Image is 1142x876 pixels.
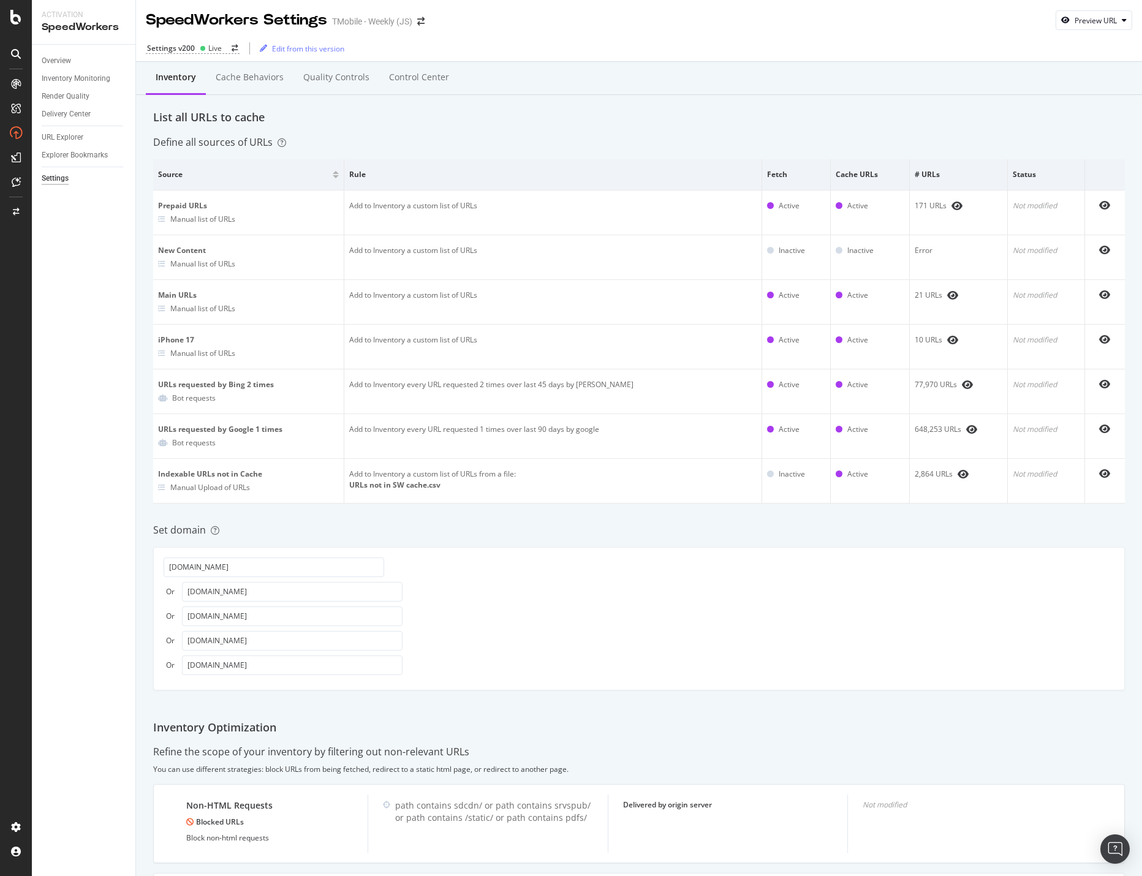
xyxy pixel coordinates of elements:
[847,245,874,256] div: Inactive
[172,437,216,448] div: Bot requests
[847,200,868,211] div: Active
[915,469,1002,480] div: 2,864 URLs
[1013,379,1080,390] div: Not modified
[216,71,284,83] div: Cache behaviors
[232,45,238,52] div: arrow-right-arrow-left
[42,72,127,85] a: Inventory Monitoring
[186,799,353,812] div: Non-HTML Requests
[1013,334,1080,345] div: Not modified
[344,280,762,325] td: Add to Inventory a custom list of URLs
[779,424,800,435] div: Active
[958,469,969,479] div: eye
[951,201,962,211] div: eye
[847,424,868,435] div: Active
[966,425,977,434] div: eye
[1013,469,1080,480] div: Not modified
[164,586,177,597] div: Or
[1099,290,1110,300] div: eye
[344,369,762,414] td: Add to Inventory every URL requested 2 times over last 45 days by [PERSON_NAME]
[947,290,958,300] div: eye
[915,169,999,180] span: # URLs
[146,10,327,31] div: SpeedWorkers Settings
[42,131,127,144] a: URL Explorer
[170,214,235,224] div: Manual list of URLs
[1099,334,1110,344] div: eye
[158,469,339,480] div: Indexable URLs not in Cache
[158,334,339,345] div: iPhone 17
[42,90,89,103] div: Render Quality
[42,90,127,103] a: Render Quality
[395,799,593,824] div: path contains sdcdn/ or path contains srvspub/ or path contains /static/ or path contains pdfs/
[962,380,973,390] div: eye
[344,191,762,235] td: Add to Inventory a custom list of URLs
[158,245,339,256] div: New Content
[915,334,1002,345] div: 10 URLs
[836,169,901,180] span: Cache URLs
[158,200,339,211] div: Prepaid URLs
[164,635,177,646] div: Or
[1013,200,1080,211] div: Not modified
[847,469,868,480] div: Active
[158,379,339,390] div: URLs requested by Bing 2 times
[170,259,235,269] div: Manual list of URLs
[1099,424,1110,434] div: eye
[208,43,222,53] div: Live
[349,169,754,180] span: Rule
[42,172,127,185] a: Settings
[847,290,868,301] div: Active
[915,200,1002,211] div: 171 URLs
[779,245,805,256] div: Inactive
[158,169,330,180] span: Source
[42,72,110,85] div: Inventory Monitoring
[147,43,195,53] div: Settings v200
[1099,379,1110,389] div: eye
[158,290,339,301] div: Main URLs
[1099,469,1110,478] div: eye
[303,71,369,83] div: Quality Controls
[170,482,250,493] div: Manual Upload of URLs
[42,149,127,162] a: Explorer Bookmarks
[42,149,108,162] div: Explorer Bookmarks
[915,424,1002,435] div: 648,253 URLs
[153,720,1125,736] div: Inventory Optimization
[42,108,127,121] a: Delivery Center
[1099,245,1110,255] div: eye
[186,833,353,843] div: Block non-html requests
[947,335,958,345] div: eye
[349,469,757,480] div: Add to Inventory a custom list of URLs from a file:
[42,55,71,67] div: Overview
[186,817,353,827] div: Blocked URLs
[153,135,286,149] div: Define all sources of URLs
[42,108,91,121] div: Delivery Center
[1075,15,1117,26] div: Preview URL
[42,55,127,67] a: Overview
[42,131,83,144] div: URL Explorer
[1013,424,1080,435] div: Not modified
[1099,200,1110,210] div: eye
[915,379,1002,390] div: 77,970 URLs
[255,39,344,58] button: Edit from this version
[847,379,868,390] div: Active
[153,745,469,759] div: Refine the scope of your inventory by filtering out non-relevant URLs
[417,17,425,26] div: arrow-right-arrow-left
[344,235,762,280] td: Add to Inventory a custom list of URLs
[158,424,339,435] div: URLs requested by Google 1 times
[349,480,757,491] div: URLs not in SW cache.csv
[164,660,177,670] div: Or
[153,523,1125,537] div: Set domain
[915,290,1002,301] div: 21 URLs
[164,611,177,621] div: Or
[172,393,216,403] div: Bot requests
[623,799,833,810] div: Delivered by origin server
[910,235,1008,280] td: Error
[1013,290,1080,301] div: Not modified
[332,15,412,28] div: TMobile - Weekly (JS)
[863,799,1073,810] div: Not modified
[170,348,235,358] div: Manual list of URLs
[42,10,126,20] div: Activation
[779,469,805,480] div: Inactive
[779,334,800,345] div: Active
[272,43,344,54] div: Edit from this version
[1013,169,1076,180] span: Status
[767,169,822,180] span: Fetch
